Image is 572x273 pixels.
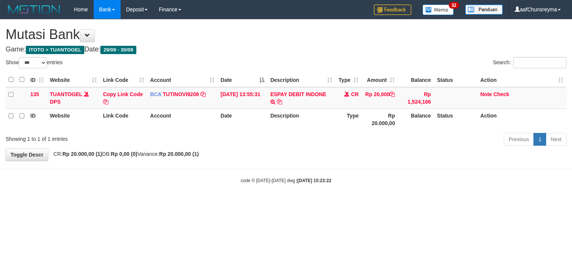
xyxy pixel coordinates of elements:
th: Balance [398,109,434,130]
span: ITOTO > TUANTOGEL [26,46,84,54]
th: Date [218,109,267,130]
img: panduan.png [465,5,503,15]
th: Account: activate to sort column ascending [147,72,218,87]
small: code © [DATE]-[DATE] dwg | [241,178,332,183]
a: Previous [504,133,534,146]
th: Action: activate to sort column ascending [477,72,566,87]
a: TUTINOVI9208 [163,91,199,97]
td: Rp 20,000 [361,87,398,109]
span: 32 [449,2,459,9]
span: 29/09 - 30/09 [100,46,136,54]
strong: Rp 20.000,00 (1) [63,151,102,157]
h1: Mutasi Bank [6,27,566,42]
label: Search: [493,57,566,68]
a: Toggle Descr [6,148,48,161]
a: Check [493,91,509,97]
th: ID: activate to sort column ascending [27,72,47,87]
span: CR [351,91,358,97]
th: Action [477,109,566,130]
a: ESPAY DEBIT INDONE [270,91,326,97]
td: [DATE] 13:55:31 [218,87,267,109]
th: Link Code [100,109,147,130]
a: Copy ESPAY DEBIT INDONE to clipboard [277,99,282,105]
label: Show entries [6,57,63,68]
a: Copy Rp 20,000 to clipboard [390,91,395,97]
a: TUANTOGEL [50,91,82,97]
th: Type [335,109,361,130]
img: Feedback.jpg [374,5,411,15]
td: DPS [47,87,100,109]
th: Status [434,109,477,130]
a: 1 [533,133,546,146]
th: Rp 20.000,00 [361,109,398,130]
span: 135 [30,91,39,97]
th: Balance [398,72,434,87]
th: ID [27,109,47,130]
th: Account [147,109,218,130]
th: Website: activate to sort column ascending [47,72,100,87]
strong: Rp 0,00 (0) [111,151,137,157]
strong: Rp 20.000,00 (1) [159,151,199,157]
span: BCA [150,91,161,97]
td: Rp 1,524,166 [398,87,434,109]
th: Date: activate to sort column descending [218,72,267,87]
img: MOTION_logo.png [6,4,63,15]
span: CR: DB: Variance: [50,151,199,157]
strong: [DATE] 15:23:22 [297,178,331,183]
a: Note [480,91,492,97]
select: Showentries [19,57,47,68]
th: Type: activate to sort column ascending [335,72,361,87]
th: Link Code: activate to sort column ascending [100,72,147,87]
th: Status [434,72,477,87]
img: Button%20Memo.svg [423,5,454,15]
h4: Game: Date: [6,46,566,53]
a: Copy TUTINOVI9208 to clipboard [200,91,206,97]
th: Website [47,109,100,130]
a: Copy Link Code [103,91,143,105]
a: Next [546,133,566,146]
div: Showing 1 to 1 of 1 entries [6,132,233,143]
th: Description [267,109,336,130]
th: Description: activate to sort column ascending [267,72,336,87]
input: Search: [513,57,566,68]
th: Amount: activate to sort column ascending [361,72,398,87]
